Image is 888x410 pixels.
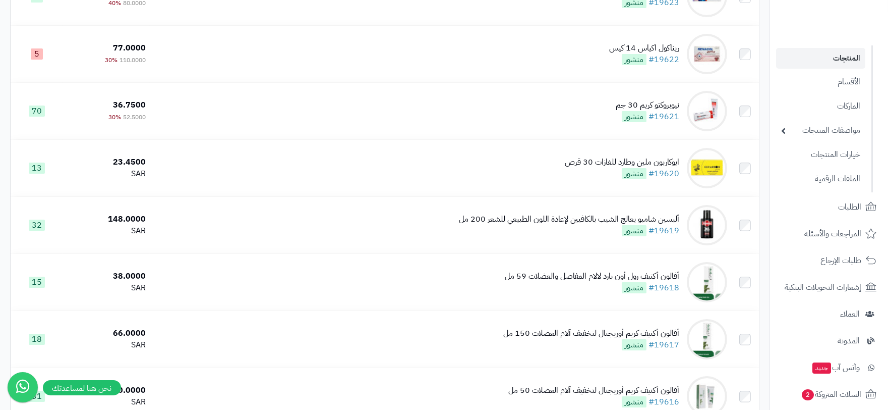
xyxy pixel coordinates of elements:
[687,262,727,302] img: أفالون أكتيف رول أون بارد لالام المفاصل والعضلات 59 مل
[776,195,882,219] a: الطلبات
[819,9,878,30] img: logo-2.png
[67,271,146,282] div: 38.0000
[801,389,814,401] span: 2
[505,271,679,282] div: أفالون أكتيف رول أون بارد لالام المفاصل والعضلات 59 مل
[776,168,865,190] a: الملفات الرقمية
[622,111,646,122] span: منشور
[508,385,679,396] div: أفالون أكتيف كريم أوريجنال لتخفيف آلام العضلات 50 مل
[622,339,646,350] span: منشور
[687,205,727,245] img: ألبسين شامبو يعالج الشيب بالكافيين لإعادة اللون الطبيعي للشعر 200 مل
[29,220,45,231] span: 32
[648,54,679,66] a: #19622
[108,113,121,122] span: 30%
[622,282,646,293] span: منشور
[687,34,727,74] img: ريناكول اكياس 14 كيس
[67,282,146,294] div: SAR
[123,113,146,122] span: 52.5000
[67,157,146,168] div: 23.4500
[609,42,679,54] div: ريناكول اكياس 14 كيس
[113,42,146,54] span: 77.0000
[648,111,679,123] a: #19621
[776,48,865,69] a: المنتجات
[29,334,45,345] span: 18
[67,214,146,225] div: 148.0000
[67,328,146,339] div: 66.0000
[801,387,861,401] span: السلات المتروكة
[29,106,45,117] span: 70
[648,339,679,351] a: #19617
[29,163,45,174] span: 13
[776,120,865,141] a: مواصفات المنتجات
[785,280,861,294] span: إشعارات التحويلات البنكية
[113,99,146,111] span: 36.7500
[67,339,146,351] div: SAR
[812,363,831,374] span: جديد
[648,282,679,294] a: #19618
[622,168,646,179] span: منشور
[776,248,882,273] a: طلبات الإرجاع
[120,56,146,65] span: 110.0000
[776,275,882,299] a: إشعارات التحويلات البنكية
[811,361,860,375] span: وآتس آب
[67,168,146,180] div: SAR
[838,200,861,214] span: الطلبات
[616,99,679,111] div: نيوبروكتو كريم 30 جم
[565,157,679,168] div: ايوكاربون ملين وطارد للغازات 30 قرص
[622,396,646,407] span: منشور
[820,253,861,268] span: طلبات الإرجاع
[687,319,727,360] img: أفالون أكتيف كريم أوريجنال لتخفيف آلام العضلات 150 مل
[838,334,860,348] span: المدونة
[776,222,882,246] a: المراجعات والأسئلة
[622,54,646,65] span: منشور
[67,225,146,237] div: SAR
[648,168,679,180] a: #19620
[840,307,860,321] span: العملاء
[503,328,679,339] div: أفالون أكتيف كريم أوريجنال لتخفيف آلام العضلات 150 مل
[459,214,679,225] div: ألبسين شامبو يعالج الشيب بالكافيين لإعادة اللون الطبيعي للشعر 200 مل
[776,355,882,380] a: وآتس آبجديد
[804,227,861,241] span: المراجعات والأسئلة
[776,144,865,166] a: خيارات المنتجات
[31,48,43,60] span: 5
[648,396,679,408] a: #19616
[687,148,727,188] img: ايوكاربون ملين وطارد للغازات 30 قرص
[29,277,45,288] span: 15
[67,396,146,408] div: SAR
[105,56,117,65] span: 30%
[622,225,646,236] span: منشور
[648,225,679,237] a: #19619
[776,71,865,93] a: الأقسام
[687,91,727,131] img: نيوبروكتو كريم 30 جم
[776,329,882,353] a: المدونة
[776,382,882,406] a: السلات المتروكة2
[776,95,865,117] a: الماركات
[776,302,882,326] a: العملاء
